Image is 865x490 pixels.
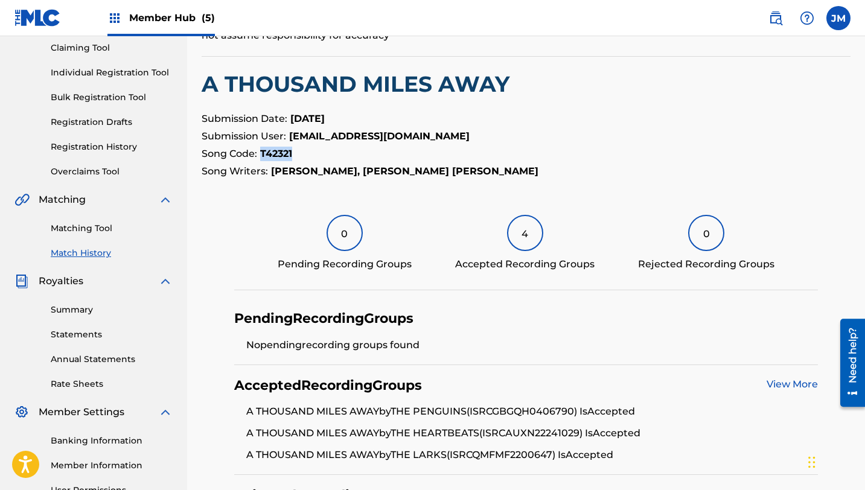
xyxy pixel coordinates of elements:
[808,444,816,480] div: Drag
[51,165,173,178] a: Overclaims Tool
[260,148,292,159] strong: T42321
[14,9,61,27] img: MLC Logo
[234,310,413,327] h4: Pending Recording Groups
[202,12,215,24] span: (5)
[278,257,412,272] div: Pending Recording Groups
[805,432,865,490] iframe: Chat Widget
[767,378,818,390] a: View More
[764,6,788,30] a: Public Search
[202,148,257,159] span: Song Code:
[246,404,819,426] li: A THOUSAND MILES AWAY by THE PENGUINS (ISRC GBGQH0406790 ) Is Accepted
[638,257,774,272] div: Rejected Recording Groups
[39,405,124,419] span: Member Settings
[51,222,173,235] a: Matching Tool
[455,257,595,272] div: Accepted Recording Groups
[51,353,173,366] a: Annual Statements
[246,426,819,448] li: A THOUSAND MILES AWAY by THE HEARTBEATS (ISRC AUXN22241029 ) Is Accepted
[202,130,286,142] span: Submission User:
[246,448,819,462] li: A THOUSAND MILES AWAY by THE LARKS (ISRC QMFMF2200647 ) Is Accepted
[831,314,865,411] iframe: Resource Center
[51,116,173,129] a: Registration Drafts
[51,328,173,341] a: Statements
[51,459,173,472] a: Member Information
[158,192,173,207] img: expand
[51,66,173,79] a: Individual Registration Tool
[129,11,215,25] span: Member Hub
[271,165,538,177] strong: [PERSON_NAME], [PERSON_NAME] [PERSON_NAME]
[51,434,173,447] a: Banking Information
[14,192,30,207] img: Matching
[202,71,851,98] h2: A THOUSAND MILES AWAY
[51,378,173,390] a: Rate Sheets
[51,304,173,316] a: Summary
[158,274,173,288] img: expand
[327,215,363,251] div: 0
[202,113,287,124] span: Submission Date:
[51,91,173,104] a: Bulk Registration Tool
[51,247,173,259] a: Match History
[507,215,543,251] div: 4
[39,274,83,288] span: Royalties
[107,11,122,25] img: Top Rightsholders
[158,405,173,419] img: expand
[768,11,783,25] img: search
[800,11,814,25] img: help
[14,405,29,419] img: Member Settings
[14,274,29,288] img: Royalties
[289,130,470,142] strong: [EMAIL_ADDRESS][DOMAIN_NAME]
[795,6,819,30] div: Help
[51,42,173,54] a: Claiming Tool
[51,141,173,153] a: Registration History
[202,165,268,177] span: Song Writers:
[246,338,819,352] li: No pending recording groups found
[688,215,724,251] div: 0
[39,192,86,207] span: Matching
[234,377,422,394] h4: Accepted Recording Groups
[826,6,851,30] div: User Menu
[290,113,325,124] strong: [DATE]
